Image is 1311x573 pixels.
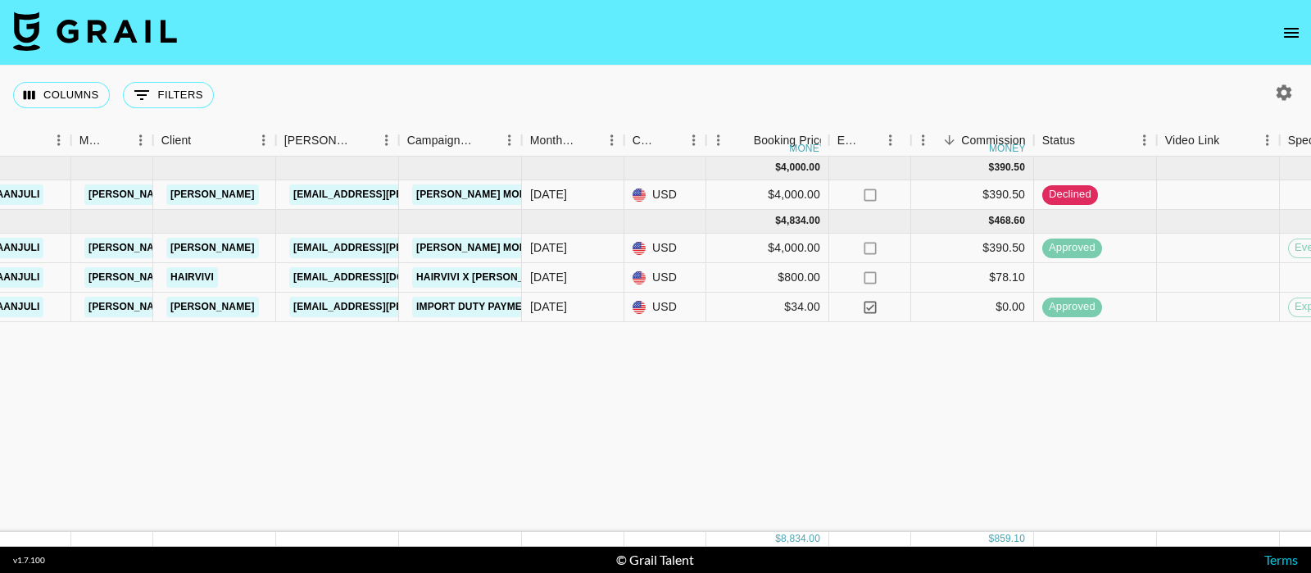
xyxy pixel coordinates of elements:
div: $0.00 [911,293,1034,322]
div: 8,834.00 [781,532,820,546]
div: Video Link [1165,125,1220,157]
button: Sort [474,129,497,152]
div: money [989,143,1026,153]
a: [EMAIL_ADDRESS][DOMAIN_NAME] [289,267,473,288]
button: Sort [659,129,682,152]
div: USD [624,180,706,210]
button: Sort [1219,129,1242,152]
div: © Grail Talent [616,552,694,568]
div: Client [153,125,276,157]
a: [PERSON_NAME][EMAIL_ADDRESS][DOMAIN_NAME] [84,238,352,258]
div: Currency [633,125,659,157]
div: Aug '25 [530,298,567,315]
div: Aug '25 [530,269,567,285]
a: [PERSON_NAME][EMAIL_ADDRESS][DOMAIN_NAME] [84,267,352,288]
button: open drawer [1275,16,1308,49]
span: approved [1042,299,1102,315]
div: Jul '25 [530,186,567,202]
div: $390.50 [911,234,1034,263]
div: Expenses: Remove Commission? [837,125,860,157]
div: $800.00 [706,263,829,293]
div: Commission [961,125,1026,157]
div: USD [624,234,706,263]
a: [PERSON_NAME] Model Campaign [412,238,600,258]
a: [PERSON_NAME] [166,297,259,317]
button: Menu [47,128,71,152]
a: [PERSON_NAME] Model Campaign [412,184,600,205]
span: declined [1042,187,1098,202]
a: Hairvivi [166,267,218,288]
a: [PERSON_NAME] [166,238,259,258]
div: USD [624,293,706,322]
div: $4,000.00 [706,234,829,263]
div: USD [624,263,706,293]
button: Menu [497,128,522,152]
button: Sort [1075,129,1098,152]
button: Menu [1255,128,1280,152]
div: $4,000.00 [706,180,829,210]
div: 390.50 [994,161,1025,175]
button: Sort [352,129,374,152]
a: Hairvivi X [PERSON_NAME] YouTube Video Collaboration [412,267,736,288]
a: Import Duty Payment [412,297,539,317]
div: Month Due [530,125,577,157]
img: Grail Talent [13,11,177,51]
button: Sort [577,129,600,152]
button: Menu [374,128,399,152]
button: Sort [191,129,214,152]
div: Aug '25 [530,239,567,256]
button: Menu [878,128,903,152]
div: $ [989,532,995,546]
button: Sort [106,129,129,152]
div: $34.00 [706,293,829,322]
div: $ [989,214,995,228]
button: Menu [706,128,731,152]
div: $78.10 [911,263,1034,293]
button: Menu [911,128,936,152]
div: Campaign (Type) [407,125,474,157]
div: 4,834.00 [781,214,820,228]
div: Status [1034,125,1157,157]
a: [EMAIL_ADDRESS][PERSON_NAME][DOMAIN_NAME] [289,184,556,205]
div: $ [775,214,781,228]
button: Menu [682,128,706,152]
button: Sort [860,129,883,152]
button: Menu [129,128,153,152]
div: Client [161,125,192,157]
div: Campaign (Type) [399,125,522,157]
div: $ [775,161,781,175]
a: [PERSON_NAME] [166,184,259,205]
div: 468.60 [994,214,1025,228]
button: Menu [252,128,276,152]
button: Sort [938,129,961,152]
div: Manager [71,125,153,157]
div: [PERSON_NAME] [284,125,352,157]
a: [PERSON_NAME][EMAIL_ADDRESS][DOMAIN_NAME] [84,297,352,317]
div: $ [775,532,781,546]
div: money [789,143,826,153]
div: 859.10 [994,532,1025,546]
div: Status [1042,125,1076,157]
div: Booking Price [754,125,826,157]
div: $ [989,161,995,175]
div: Expenses: Remove Commission? [829,125,911,157]
button: Menu [1132,128,1157,152]
a: Terms [1264,552,1298,567]
a: [EMAIL_ADDRESS][PERSON_NAME][DOMAIN_NAME] [289,238,556,258]
div: Manager [79,125,106,157]
div: 4,000.00 [781,161,820,175]
div: Video Link [1157,125,1280,157]
button: Menu [600,128,624,152]
button: Show filters [123,82,214,108]
div: Month Due [522,125,624,157]
div: Currency [624,125,706,157]
button: Select columns [13,82,110,108]
a: [PERSON_NAME][EMAIL_ADDRESS][DOMAIN_NAME] [84,184,352,205]
a: [EMAIL_ADDRESS][PERSON_NAME][DOMAIN_NAME] [289,297,556,317]
div: Booker [276,125,399,157]
div: v 1.7.100 [13,555,45,566]
div: $390.50 [911,180,1034,210]
span: approved [1042,240,1102,256]
button: Sort [731,129,754,152]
